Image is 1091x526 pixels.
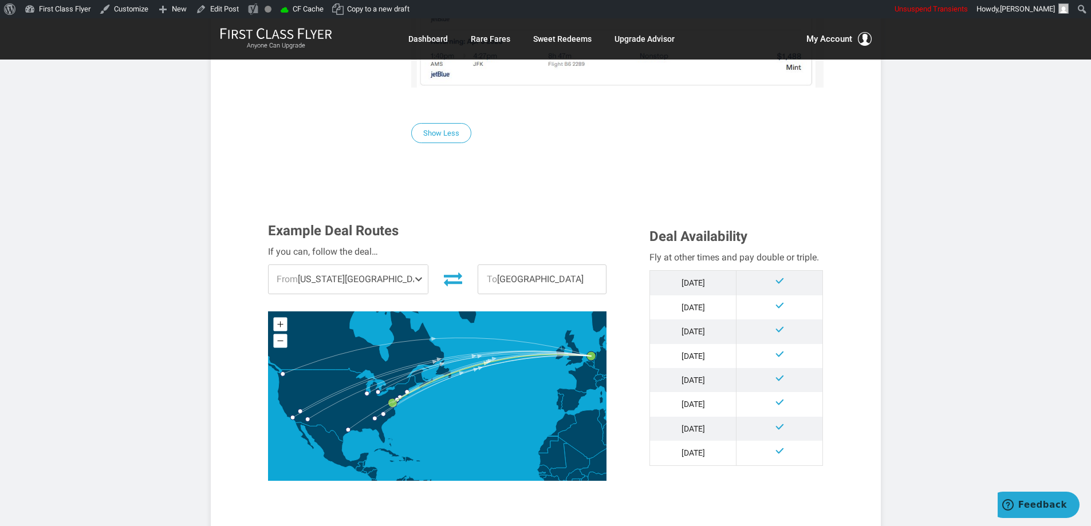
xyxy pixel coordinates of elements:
span: To [487,274,497,284]
span: [GEOGRAPHIC_DATA] [478,265,606,294]
a: Upgrade Advisor [615,29,675,49]
a: Sweet Redeems [533,29,592,49]
g: Boston [405,390,415,394]
g: Amsterdam [586,351,603,361]
path: Mali [550,444,590,481]
span: My Account [806,32,852,46]
path: Denmark [599,334,610,347]
path: Mauritania [538,437,567,470]
path: France [568,362,602,396]
td: [DATE] [650,319,736,343]
span: Unsuspend Transients [895,5,968,13]
span: Deal Availability [649,228,747,244]
path: Guinea-Bissau [539,475,546,479]
g: Seattle [281,372,290,377]
g: Chicago [365,391,375,396]
path: Dominican Republic [405,457,413,462]
path: Burkina Faso [566,469,584,483]
td: [DATE] [650,295,736,319]
path: Luxembourg [593,366,594,368]
path: Switzerland [594,374,605,382]
a: Rare Fares [471,29,510,49]
path: Puerto Rico [416,460,420,462]
path: Mexico [296,422,369,470]
g: Detroit [376,390,385,394]
button: Invert Route Direction [437,266,469,291]
path: Trinidad and Tobago [429,479,431,481]
td: [DATE] [650,441,736,465]
path: Cuba [373,448,400,457]
path: Morocco [548,413,577,436]
path: Belize [363,460,366,467]
span: From [277,274,298,284]
span: [PERSON_NAME] [1000,5,1055,13]
path: Haiti [399,457,405,461]
td: [DATE] [650,344,736,368]
g: Los Angeles [290,416,300,420]
small: Anyone Can Upgrade [220,42,332,50]
path: Germany [594,346,616,376]
path: Belgium [585,361,594,368]
path: Togo [579,479,584,492]
path: Honduras [363,466,377,474]
path: Guatemala [356,462,365,472]
path: Algeria [558,409,609,459]
path: Jamaica [389,460,395,462]
span: [US_STATE][GEOGRAPHIC_DATA] [269,265,428,294]
button: Show Less [411,123,471,143]
div: If you can, follow the deal… [268,244,607,259]
g: Phoenix [305,417,315,422]
g: Las Vegas [298,409,308,414]
path: Western Sahara [538,436,558,454]
path: Niger [580,448,618,477]
path: Ghana [572,479,582,495]
path: Spain [557,388,587,413]
a: Dashboard [408,29,448,49]
button: My Account [806,32,872,46]
path: Gambia [538,472,546,474]
g: Atlanta [372,416,382,421]
path: Portugal [556,393,564,410]
a: First Class FlyerAnyone Can Upgrade [220,27,332,50]
path: United Kingdom [561,330,583,366]
path: Nicaragua [367,469,377,480]
path: Senegal [537,465,552,476]
div: Fly at other times and pay double or triple. [649,250,823,265]
img: First Class Flyer [220,27,332,39]
path: Tunisia [597,409,607,429]
td: [DATE] [650,271,736,295]
td: [DATE] [650,368,736,392]
span: Example Deal Routes [268,223,399,239]
path: El Salvador [361,470,367,474]
td: [DATE] [650,417,736,441]
g: Houston [346,428,356,432]
iframe: Opens a widget where you can find more information [998,492,1080,520]
td: [DATE] [650,392,736,416]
